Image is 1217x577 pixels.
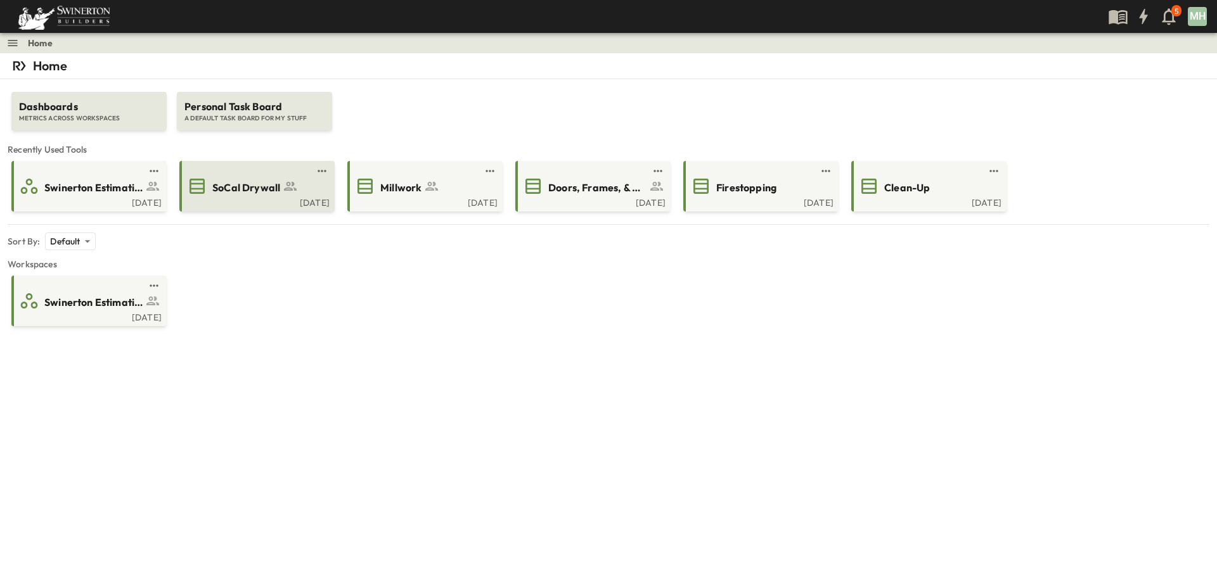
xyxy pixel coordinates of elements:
p: Sort By: [8,235,40,248]
a: Swinerton Estimating [14,291,162,311]
a: [DATE] [350,196,498,206]
div: MH [1188,7,1207,26]
nav: breadcrumbs [28,37,60,49]
button: test [146,278,162,293]
a: [DATE] [854,196,1001,206]
button: MH [1187,6,1208,27]
a: Millwork [350,176,498,196]
button: test [314,163,330,179]
a: Personal Task BoardA DEFAULT TASK BOARD FOR MY STUFF [176,79,333,130]
span: Doors, Frames, & Hardware [548,181,647,195]
a: [DATE] [14,311,162,321]
div: Default [45,232,95,250]
a: [DATE] [686,196,834,206]
button: test [650,163,666,179]
span: Swinerton Estimating [44,295,143,310]
a: Firestopping [686,176,834,196]
span: Dashboards [19,99,159,114]
button: test [146,163,162,179]
button: test [986,163,1001,179]
a: SoCal Drywall [182,176,330,196]
button: test [818,163,834,179]
span: A DEFAULT TASK BOARD FOR MY STUFF [184,114,325,123]
a: [DATE] [14,196,162,206]
a: Swinerton Estimating [14,176,162,196]
span: Swinerton Estimating [44,181,143,195]
span: Clean-Up [884,181,930,195]
span: Recently Used Tools [8,143,1209,156]
span: Firestopping [716,181,776,195]
span: METRICS ACROSS WORKSPACES [19,114,159,123]
span: Workspaces [8,258,1209,270]
p: Default [50,235,80,248]
button: test [482,163,498,179]
a: [DATE] [182,196,330,206]
a: DashboardsMETRICS ACROSS WORKSPACES [10,79,168,130]
p: 5 [1175,6,1178,16]
a: Doors, Frames, & Hardware [518,176,666,196]
a: Home [28,37,53,49]
span: Millwork [380,181,422,195]
a: [DATE] [518,196,666,206]
span: Personal Task Board [184,99,325,114]
a: Clean-Up [854,176,1001,196]
p: Home [33,57,67,75]
span: SoCal Drywall [212,181,280,195]
img: 6c363589ada0b36f064d841b69d3a419a338230e66bb0a533688fa5cc3e9e735.png [15,3,113,30]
